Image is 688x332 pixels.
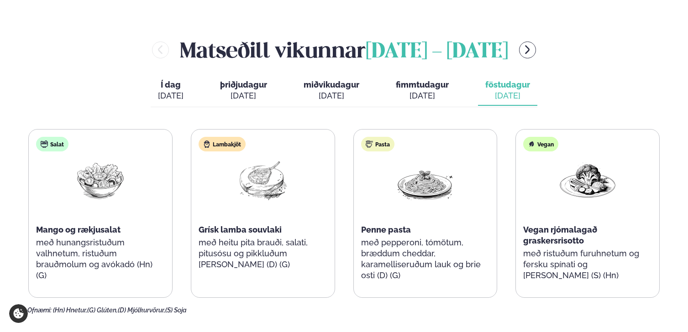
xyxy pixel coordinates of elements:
[558,159,617,201] img: Vegan.png
[203,140,210,148] img: Lamb.svg
[361,225,411,234] span: Penne pasta
[519,41,536,58] button: menu-btn-right
[523,225,597,245] span: Vegan rjómalagað graskersrisotto
[199,225,282,234] span: Grísk lamba souvlaki
[87,306,118,314] span: (G) Glúten,
[9,304,28,323] a: Cookie settings
[36,237,165,281] p: með hunangsristuðum valhnetum, ristuðum brauðmolum og avókadó (Hn) (G)
[165,306,187,314] span: (S) Soja
[199,237,327,270] p: með heitu pita brauði, salati, pitusósu og pikkluðum [PERSON_NAME] (D) (G)
[304,90,359,101] div: [DATE]
[523,248,652,281] p: með ristuðum furuhnetum og fersku spínati og [PERSON_NAME] (S) (Hn)
[396,80,449,89] span: fimmtudagur
[41,140,48,148] img: salad.svg
[366,42,508,62] span: [DATE] - [DATE]
[71,159,130,201] img: Salad.png
[396,159,454,201] img: Spagetti.png
[151,76,191,106] button: Í dag [DATE]
[53,306,87,314] span: (Hn) Hnetur,
[234,159,292,201] img: Lamb-Meat.png
[158,90,184,101] div: [DATE]
[118,306,165,314] span: (D) Mjólkurvörur,
[304,80,359,89] span: miðvikudagur
[523,137,558,151] div: Vegan
[220,80,267,89] span: þriðjudagur
[389,76,456,106] button: fimmtudagur [DATE]
[199,137,246,151] div: Lambakjöt
[366,140,373,148] img: pasta.svg
[361,237,490,281] p: með pepperoni, tómötum, bræddum cheddar, karamelliseruðum lauk og brie osti (D) (G)
[528,140,535,148] img: Vegan.svg
[296,76,367,106] button: miðvikudagur [DATE]
[158,79,184,90] span: Í dag
[396,90,449,101] div: [DATE]
[36,225,121,234] span: Mango og rækjusalat
[27,306,52,314] span: Ofnæmi:
[485,90,530,101] div: [DATE]
[213,76,274,106] button: þriðjudagur [DATE]
[152,41,169,58] button: menu-btn-left
[220,90,267,101] div: [DATE]
[180,35,508,65] h2: Matseðill vikunnar
[361,137,394,151] div: Pasta
[36,137,68,151] div: Salat
[485,80,530,89] span: föstudagur
[478,76,537,106] button: föstudagur [DATE]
